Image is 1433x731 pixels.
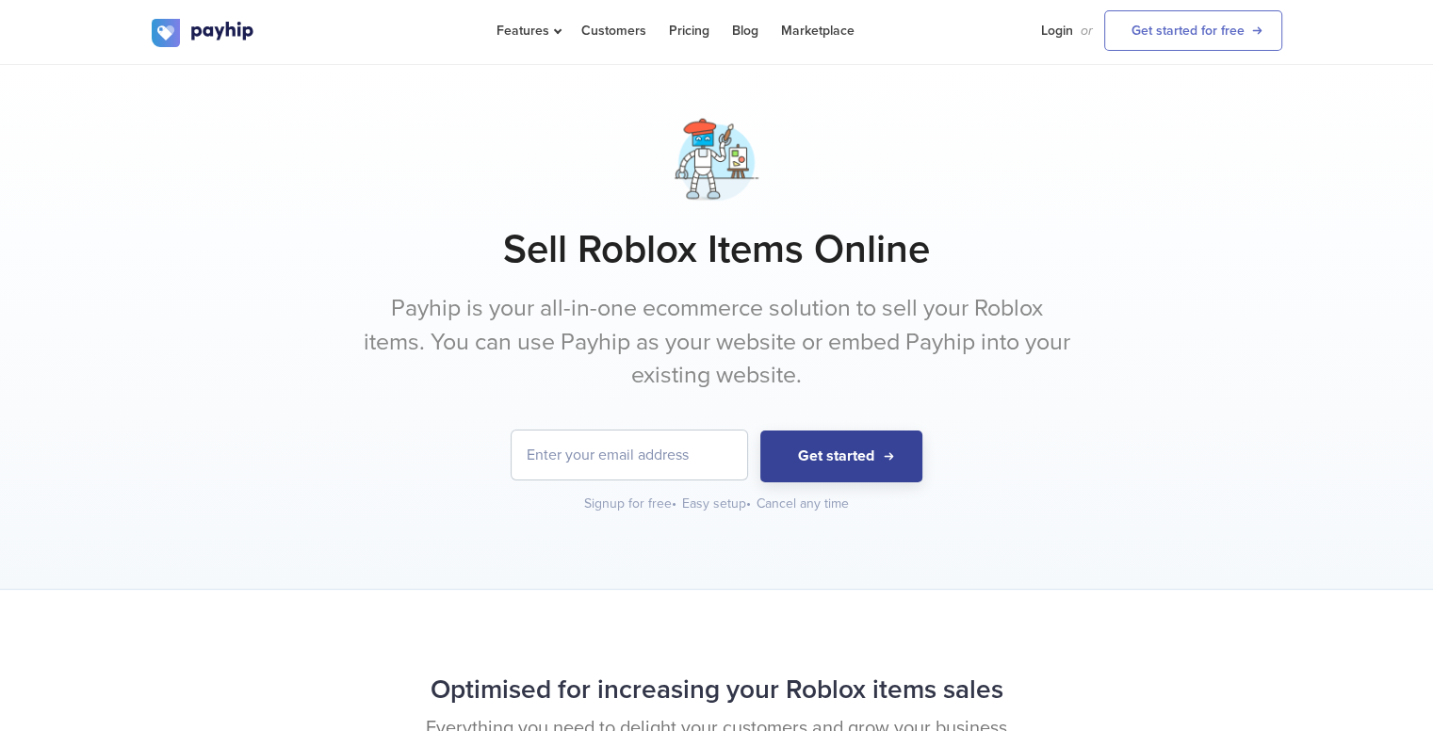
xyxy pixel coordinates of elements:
[584,495,678,513] div: Signup for free
[497,23,559,39] span: Features
[152,19,255,47] img: logo.svg
[152,226,1282,273] h1: Sell Roblox Items Online
[672,495,676,512] span: •
[1104,10,1282,51] a: Get started for free
[669,112,764,207] img: artist-robot-3-8hkzk2sf5n3ipdxg3tnln.png
[152,665,1282,715] h2: Optimised for increasing your Roblox items sales
[364,292,1070,393] p: Payhip is your all-in-one ecommerce solution to sell your Roblox items. You can use Payhip as you...
[682,495,753,513] div: Easy setup
[760,430,922,482] button: Get started
[757,495,849,513] div: Cancel any time
[746,495,751,512] span: •
[512,430,747,479] input: Enter your email address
